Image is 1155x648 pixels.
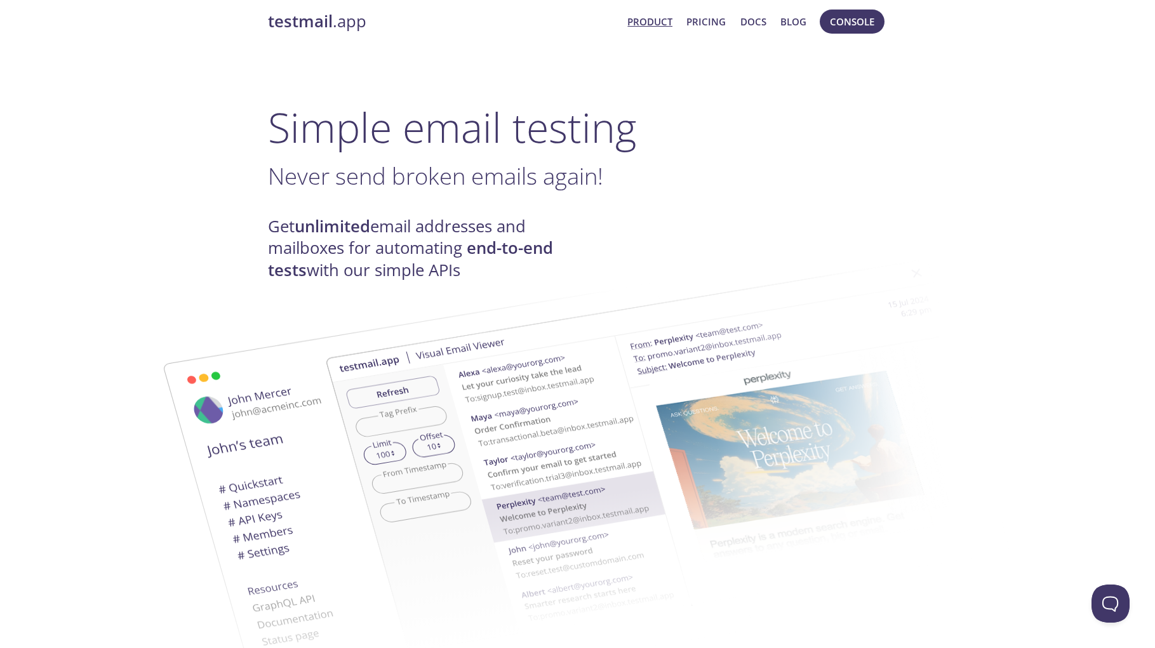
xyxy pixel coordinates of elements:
strong: unlimited [295,215,370,237]
h1: Simple email testing [268,103,888,152]
a: Product [627,13,672,30]
a: Docs [740,13,766,30]
a: Blog [780,13,806,30]
span: Console [830,13,874,30]
button: Console [820,10,885,34]
a: Pricing [686,13,726,30]
h4: Get email addresses and mailboxes for automating with our simple APIs [268,216,578,281]
span: Never send broken emails again! [268,160,603,192]
a: testmail.app [268,11,618,32]
strong: end-to-end tests [268,237,553,281]
iframe: Help Scout Beacon - Open [1092,585,1130,623]
strong: testmail [268,10,333,32]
